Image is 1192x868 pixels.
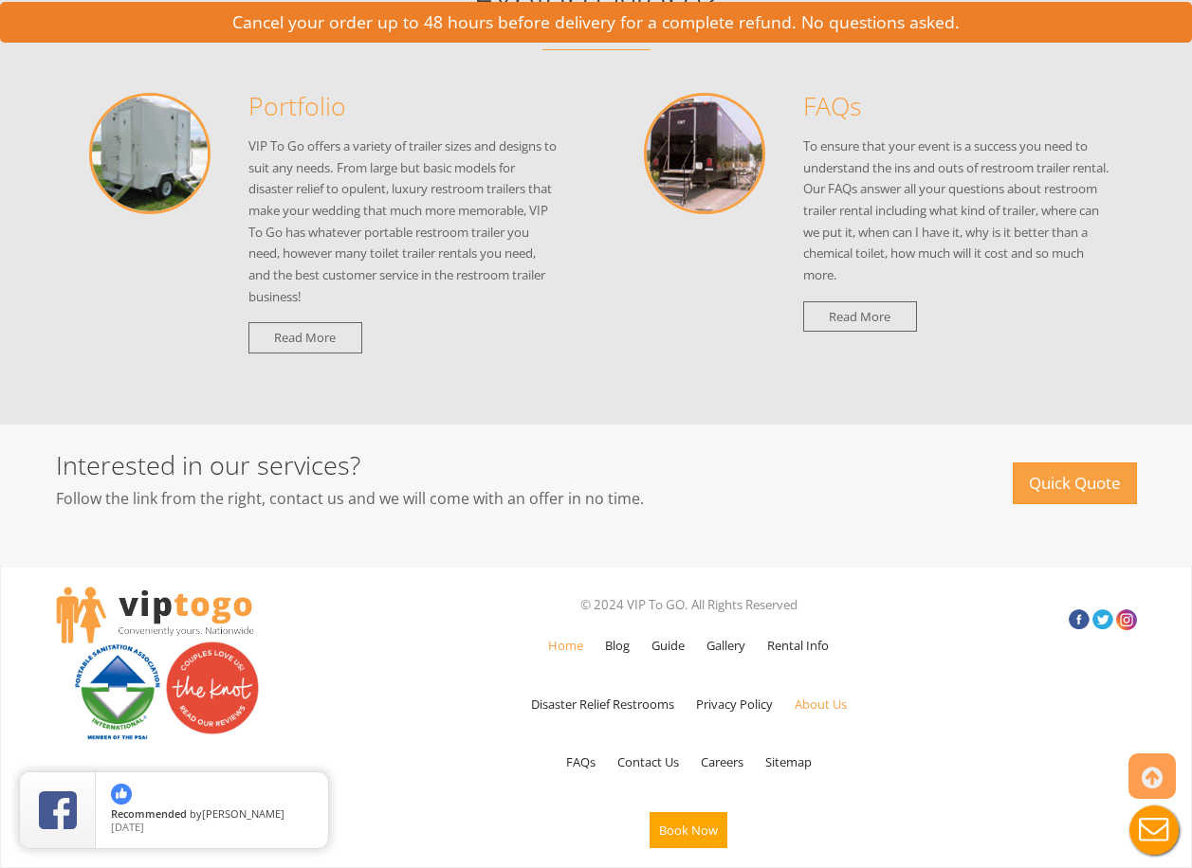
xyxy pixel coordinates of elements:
[644,93,765,214] img: FAQs
[650,812,727,848] button: Book Now
[248,322,362,353] a: Read More
[248,93,559,120] h3: Portfolio
[70,641,165,741] img: PSAI Member Logo
[608,734,688,789] a: Contact Us
[89,93,211,214] img: Portfolio
[202,806,284,821] span: [PERSON_NAME]
[756,734,821,789] a: Sitemap
[691,734,753,789] a: Careers
[56,587,254,643] img: viptogo LogoVIPTOGO
[697,618,755,673] a: Gallery
[1069,609,1090,630] a: Facebook
[412,592,966,618] p: © 2024 VIP To GO. All Rights Reserved
[522,677,684,732] a: Disaster Relief Restrooms
[539,618,593,673] a: Home
[1116,792,1192,868] button: Live Chat
[557,734,605,789] a: FAQs
[687,677,782,732] a: Privacy Policy
[1013,462,1137,505] a: Quick Quote
[111,784,132,805] img: thumbs up icon
[111,820,144,834] span: [DATE]
[248,136,559,307] p: VIP To Go offers a variety of trailer sizes and designs to suit any needs. From large but basic m...
[165,641,260,735] img: Couples love us! See our reviews on The Knot.
[803,136,1113,286] p: To ensure that your event is a success you need to understand the ins and outs of restroom traile...
[640,793,737,867] a: Book Now
[1092,609,1113,630] a: Twitter
[1116,609,1137,630] a: Insta
[39,791,77,829] img: Review Rating
[56,451,860,479] h2: Interested in our services?
[111,808,313,822] span: by
[803,301,917,333] a: Read More
[596,618,639,673] a: Blog
[642,618,694,673] a: Guide
[785,677,856,732] a: About Us
[111,806,187,821] span: Recommended
[758,618,838,673] a: Rental Info
[803,93,1113,120] h3: FAQs
[56,483,860,514] p: Follow the link from the right, contact us and we will come with an offer in no time.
